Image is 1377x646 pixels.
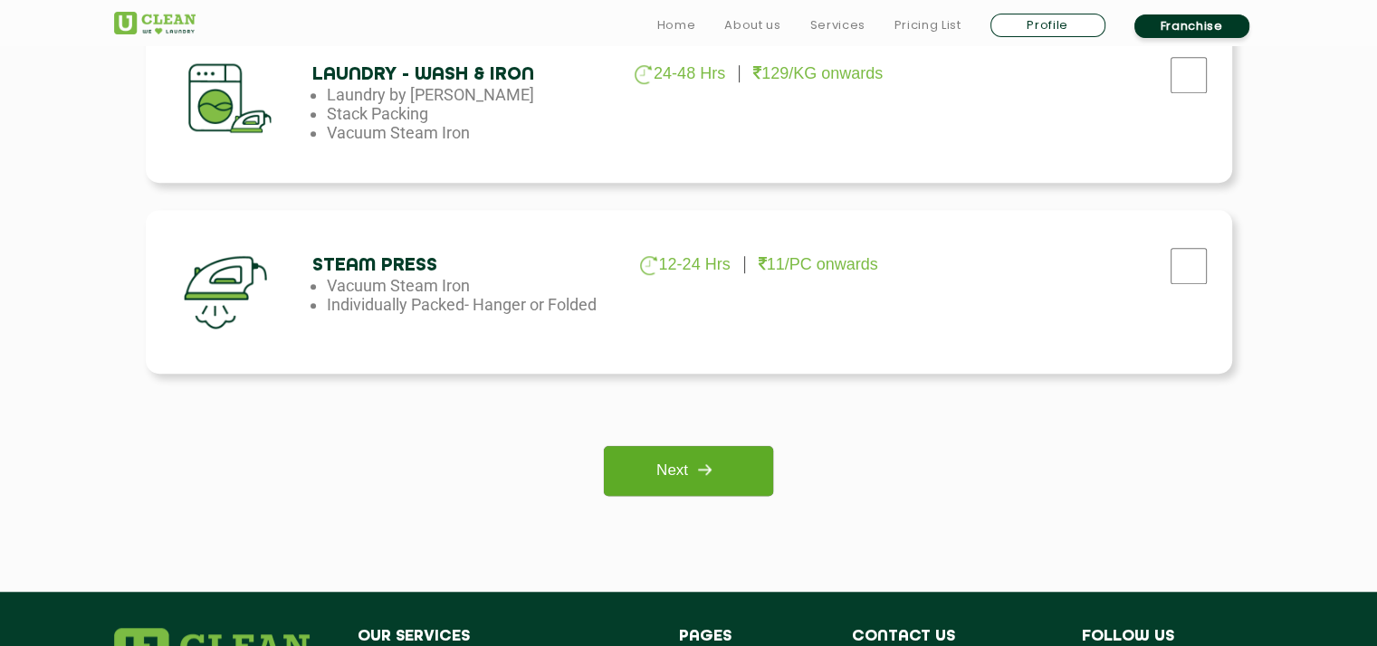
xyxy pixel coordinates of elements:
[688,453,721,486] img: right_icon.png
[894,14,961,36] a: Pricing List
[327,276,620,295] li: Vacuum Steam Iron
[114,12,196,34] img: UClean Laundry and Dry Cleaning
[635,65,652,84] img: clock_g.png
[327,85,620,104] li: Laundry by [PERSON_NAME]
[604,446,773,496] a: Next
[640,255,731,275] p: 12-24 Hrs
[640,256,657,275] img: clock_g.png
[759,255,878,274] p: 11/PC onwards
[327,104,620,123] li: Stack Packing
[724,14,780,36] a: About us
[327,295,620,314] li: Individually Packed- Hanger or Folded
[809,14,865,36] a: Services
[635,64,725,84] p: 24-48 Hrs
[753,64,883,83] p: 129/KG onwards
[312,64,606,85] h4: Laundry - Wash & Iron
[327,123,620,142] li: Vacuum Steam Iron
[990,14,1105,37] a: Profile
[1134,14,1249,38] a: Franchise
[657,14,696,36] a: Home
[312,255,606,276] h4: Steam Press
